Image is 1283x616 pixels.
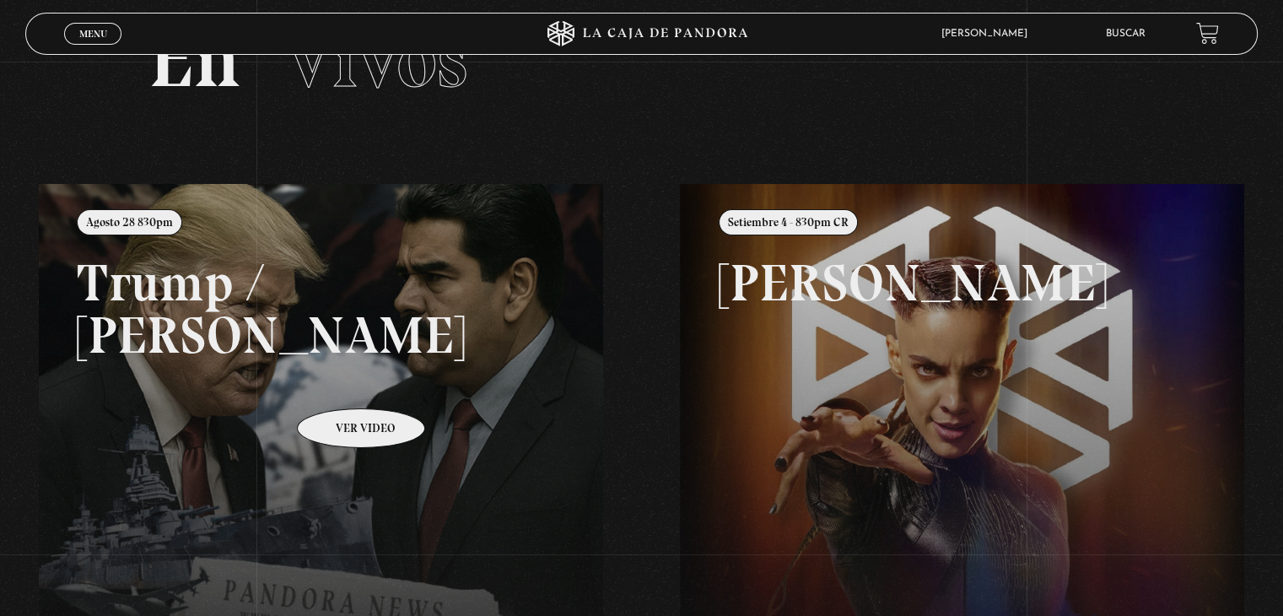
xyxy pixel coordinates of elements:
[1106,29,1146,39] a: Buscar
[933,29,1044,39] span: [PERSON_NAME]
[148,19,1134,100] h2: En
[79,29,107,39] span: Menu
[283,11,467,107] span: Vivos
[1196,22,1219,45] a: View your shopping cart
[73,42,113,54] span: Cerrar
